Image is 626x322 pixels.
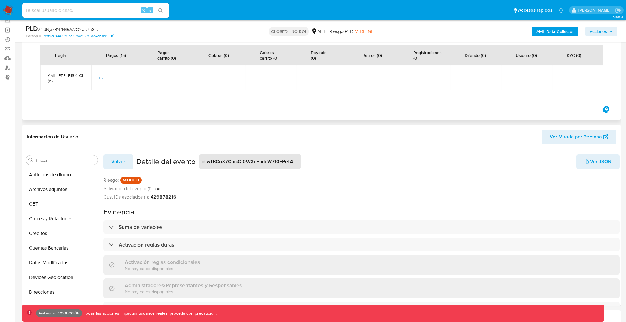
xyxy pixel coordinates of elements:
[125,265,200,271] p: No hay datos disponibles
[136,157,196,166] h2: Detalle del evento
[103,194,149,200] span: Cust IDs asociados (1):
[120,177,142,184] p: MIDHIGH
[82,310,217,316] p: Todas las acciones impactan usuarios reales, proceda con precaución.
[536,27,574,36] b: AML Data Collector
[304,75,340,81] span: -
[542,130,616,144] button: Ver Mirada por Persona
[508,75,545,81] span: -
[119,224,162,230] h3: Suma de variables
[406,75,442,81] span: -
[518,7,552,13] span: Accesos rápidos
[329,28,374,35] span: Riesgo PLD:
[201,75,238,81] span: -
[26,33,42,39] b: Person ID
[559,48,589,62] div: KYC (0)
[457,75,494,81] span: -
[585,27,617,36] button: Acciones
[103,207,620,217] h2: Evidencia
[355,75,391,81] span: -
[154,6,167,15] button: search-icon
[119,241,174,248] h3: Activación reglas duras
[406,45,449,65] div: Registraciones (0)
[24,226,100,241] button: Créditos
[578,7,613,13] p: esteban.salas@mercadolibre.com.co
[44,33,114,39] a: d8f9c04400b17c168ad9787ad4df9b85
[103,302,620,316] div: Otros criterios
[24,241,100,255] button: Cuentas Bancarias
[27,134,78,140] h1: Información de Usuario
[252,75,289,81] span: -
[125,282,242,289] h3: Administradores/Representantes y Responsables
[48,73,84,84] span: AML_PEP_RISK_CHECKOUT_DATA (15)
[99,48,133,62] div: Pagos (15)
[125,259,200,265] h3: Activación reglas condicionales
[24,167,100,182] button: Anticipos de dinero
[103,238,620,252] div: Activación reglas duras
[150,45,186,65] div: Pagos carrito (0)
[559,75,596,81] span: -
[24,285,100,299] button: Direcciones
[38,26,98,32] span: # fEJNjxzRN7NGsW7OYUkBnSLv
[150,75,186,81] span: -
[550,130,602,144] span: Ver Mirada por Persona
[35,158,95,163] input: Buscar
[584,155,612,168] span: Ver JSON
[355,48,389,62] div: Retiros (0)
[151,194,176,200] strong: 429878216
[615,7,621,13] a: Salir
[576,154,620,169] button: Ver JSON
[590,27,607,36] span: Acciones
[39,312,80,314] p: Ambiente: PRODUCCIÓN
[532,27,578,36] button: AML Data Collector
[103,177,119,184] span: Riesgo :
[24,211,100,226] button: Cruces y Relaciones
[311,28,327,35] div: MLB
[24,255,100,270] button: Datos Modificados
[111,155,125,168] span: Volver
[355,28,374,35] span: MIDHIGH
[48,48,73,62] div: Regla
[304,45,340,65] div: Payouts (0)
[149,7,151,13] span: s
[457,48,493,62] div: Diferido (0)
[558,8,564,13] a: Notificaciones
[207,158,450,165] strong: wTBCuX7CmkQl0V/Xn+bduW710EPeT4uuj30OrupTMV3bGPYllsZ9Qq78oqCrOIjJJtxc9ZXLoBGPXWchFtRDvA==
[22,6,169,14] input: Buscar usuario o caso...
[613,14,623,19] span: 3.155.0
[125,289,242,295] p: No hay datos disponibles
[103,185,153,192] span: Activador del evento (1):
[26,24,38,33] b: PLD
[103,278,620,298] div: Administradores/Representantes y ResponsablesNo hay datos disponibles
[24,182,100,197] button: Archivos adjuntos
[508,48,544,62] div: Usuario (0)
[154,185,162,192] strong: kyc
[202,158,207,165] span: id :
[103,220,620,234] div: Suma de variables
[103,154,133,169] button: Volver
[201,48,236,62] div: Cobros (0)
[24,270,100,285] button: Devices Geolocation
[24,197,100,211] button: CBT
[269,27,309,36] p: CLOSED - NO ROI
[141,7,146,13] span: ⌥
[28,158,33,163] button: Buscar
[252,45,289,65] div: Cobros carrito (0)
[103,255,620,275] div: Activación reglas condicionalesNo hay datos disponibles
[24,299,100,314] button: Dispositivos Point
[99,75,103,81] span: 15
